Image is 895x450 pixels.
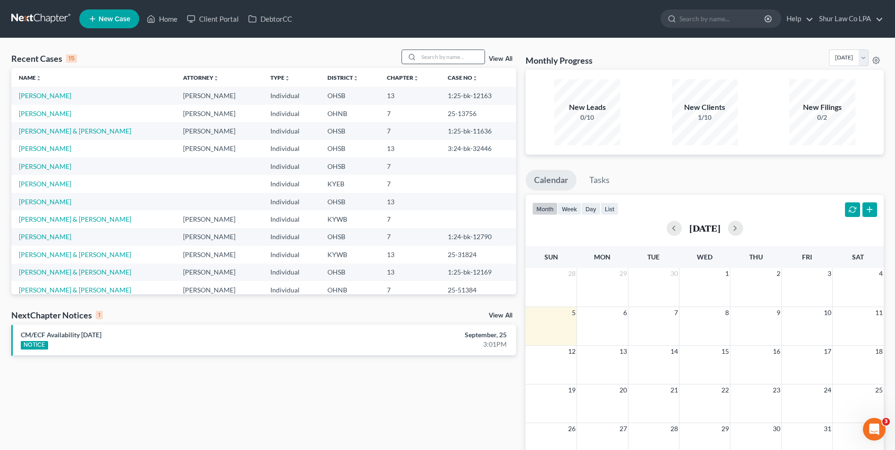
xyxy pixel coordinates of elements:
a: [PERSON_NAME] [19,162,71,170]
td: OHSB [320,140,379,158]
a: [PERSON_NAME] & [PERSON_NAME] [19,215,131,223]
td: OHSB [320,228,379,246]
td: Individual [263,105,320,122]
td: Individual [263,87,320,104]
td: 13 [379,193,440,210]
a: [PERSON_NAME] & [PERSON_NAME] [19,127,131,135]
i: unfold_more [36,75,42,81]
i: unfold_more [472,75,478,81]
i: unfold_more [353,75,359,81]
td: 1:25-bk-12169 [440,264,516,281]
td: Individual [263,193,320,210]
div: September, 25 [351,330,507,340]
a: Home [142,10,182,27]
span: 28 [669,423,679,434]
a: [PERSON_NAME] & [PERSON_NAME] [19,286,131,294]
h2: [DATE] [689,223,720,233]
td: KYEB [320,175,379,192]
span: 14 [669,346,679,357]
span: Tue [647,253,660,261]
span: 26 [567,423,577,434]
a: [PERSON_NAME] [19,109,71,117]
td: [PERSON_NAME] [176,210,262,228]
td: Individual [263,281,320,299]
div: Recent Cases [11,53,77,64]
span: 29 [720,423,730,434]
td: Individual [263,140,320,158]
span: 12 [567,346,577,357]
td: Individual [263,158,320,175]
button: month [532,202,558,215]
td: 7 [379,175,440,192]
td: Individual [263,175,320,192]
div: 1/10 [672,113,738,122]
i: unfold_more [213,75,219,81]
i: unfold_more [284,75,290,81]
span: 22 [720,384,730,396]
a: Help [782,10,813,27]
td: OHNB [320,105,379,122]
td: 7 [379,210,440,228]
td: [PERSON_NAME] [176,246,262,263]
span: 6 [622,307,628,318]
span: 11 [874,307,884,318]
a: Shur Law Co LPA [814,10,883,27]
a: Nameunfold_more [19,74,42,81]
td: OHSB [320,193,379,210]
td: Individual [263,228,320,246]
td: OHSB [320,158,379,175]
span: 16 [772,346,781,357]
a: [PERSON_NAME] [19,144,71,152]
span: Fri [802,253,812,261]
td: 13 [379,140,440,158]
td: OHSB [320,264,379,281]
span: 13 [619,346,628,357]
td: [PERSON_NAME] [176,122,262,140]
a: Calendar [526,170,577,191]
a: CM/ECF Availability [DATE] [21,331,101,339]
td: [PERSON_NAME] [176,87,262,104]
span: 30 [772,423,781,434]
td: 13 [379,264,440,281]
td: [PERSON_NAME] [176,264,262,281]
td: Individual [263,122,320,140]
span: 15 [720,346,730,357]
a: [PERSON_NAME] [19,92,71,100]
span: Mon [594,253,611,261]
span: 17 [823,346,832,357]
td: KYWB [320,210,379,228]
a: Client Portal [182,10,243,27]
td: 13 [379,246,440,263]
div: NextChapter Notices [11,309,103,321]
td: OHSB [320,122,379,140]
button: list [601,202,619,215]
td: [PERSON_NAME] [176,140,262,158]
a: Typeunfold_more [270,74,290,81]
span: 28 [567,268,577,279]
input: Search by name... [418,50,485,64]
a: Chapterunfold_more [387,74,419,81]
span: Thu [749,253,763,261]
td: 7 [379,122,440,140]
span: 4 [878,268,884,279]
td: OHSB [320,87,379,104]
td: Individual [263,210,320,228]
td: 25-13756 [440,105,516,122]
span: 20 [619,384,628,396]
td: 1:25-bk-11636 [440,122,516,140]
span: 1 [724,268,730,279]
span: 7 [673,307,679,318]
h3: Monthly Progress [526,55,593,66]
a: Attorneyunfold_more [183,74,219,81]
td: 3:24-bk-32446 [440,140,516,158]
div: 0/10 [554,113,620,122]
div: New Filings [789,102,855,113]
td: 7 [379,281,440,299]
a: View All [489,56,512,62]
span: New Case [99,16,130,23]
a: [PERSON_NAME] [19,198,71,206]
a: [PERSON_NAME] & [PERSON_NAME] [19,250,131,258]
td: 7 [379,158,440,175]
span: Wed [697,253,712,261]
span: 23 [772,384,781,396]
